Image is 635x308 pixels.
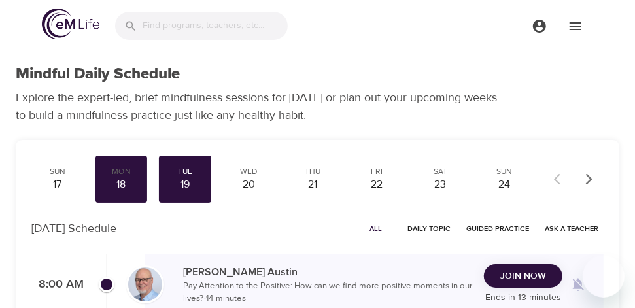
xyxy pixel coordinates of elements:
[164,166,206,177] div: Tue
[540,218,604,239] button: Ask a Teacher
[101,177,143,192] div: 18
[16,65,180,84] h1: Mindful Daily Schedule
[483,166,525,177] div: Sun
[42,9,99,39] img: logo
[31,276,84,294] p: 8:00 AM
[562,269,594,300] span: Remind me when a class goes live every Tuesday at 8:00 AM
[292,166,334,177] div: Thu
[101,166,143,177] div: Mon
[356,166,398,177] div: Fri
[183,264,473,280] p: [PERSON_NAME] Austin
[545,222,598,235] span: Ask a Teacher
[228,166,270,177] div: Wed
[483,177,525,192] div: 24
[183,280,473,305] p: Pay Attention to the Positive: How can we find more positive moments in our lives? · 14 minutes
[500,268,546,284] span: Join Now
[521,8,557,44] button: menu
[466,222,529,235] span: Guided Practice
[164,177,206,192] div: 19
[484,264,562,288] button: Join Now
[37,177,78,192] div: 17
[355,218,397,239] button: All
[420,166,462,177] div: Sat
[402,218,456,239] button: Daily Topic
[407,222,451,235] span: Daily Topic
[16,89,506,124] p: Explore the expert-led, brief mindfulness sessions for [DATE] or plan out your upcoming weeks to ...
[37,166,78,177] div: Sun
[228,177,270,192] div: 20
[484,291,562,305] p: Ends in 13 minutes
[356,177,398,192] div: 22
[420,177,462,192] div: 23
[461,218,534,239] button: Guided Practice
[583,256,625,298] iframe: Button to launch messaging window
[31,220,116,237] p: [DATE] Schedule
[292,177,334,192] div: 21
[128,267,162,301] img: Jim_Austin_Headshot_min.jpg
[557,8,593,44] button: menu
[360,222,392,235] span: All
[143,12,288,40] input: Find programs, teachers, etc...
